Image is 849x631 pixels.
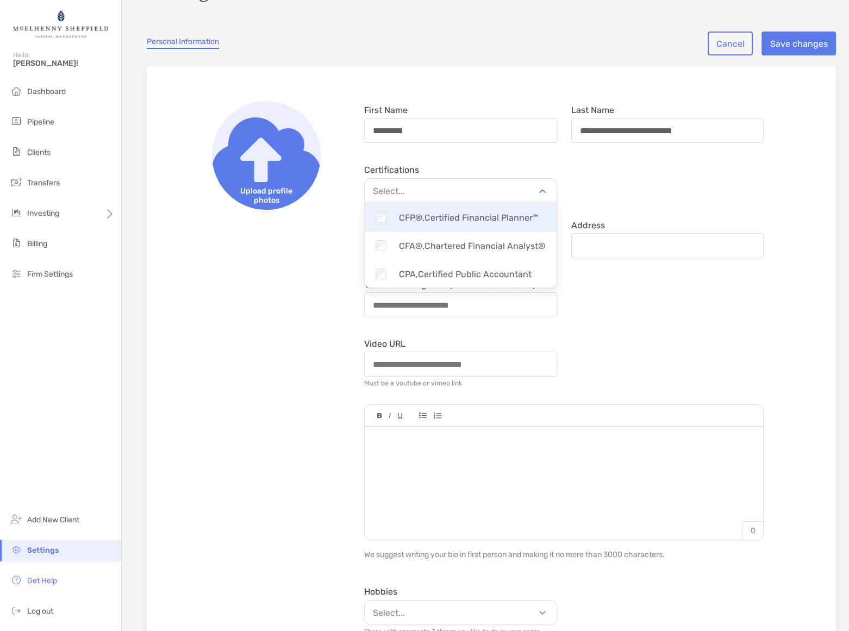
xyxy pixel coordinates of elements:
[571,221,605,230] label: Address
[571,105,614,115] label: Last Name
[364,379,462,387] div: Must be a youtube or vimeo link
[10,176,23,189] img: transfers icon
[365,235,557,257] div: CFA®, Chartered Financial Analyst®
[10,84,23,97] img: dashboard icon
[27,515,79,524] span: Add New Client
[10,206,23,219] img: investing icon
[397,413,403,419] img: Editor control icon
[761,32,836,55] button: Save changes
[27,178,60,188] span: Transfers
[27,607,53,616] span: Log out
[367,184,559,198] p: Select...
[364,280,535,289] label: Virtual meetings link (i.e. Zoom, Meet, etc.)
[364,339,405,348] label: Video URL
[27,270,73,279] span: Firm Settings
[10,236,23,249] img: billing icon
[27,576,57,585] span: Get Help
[27,117,54,127] span: Pipeline
[377,413,382,418] img: Editor control icon
[367,606,559,620] p: Select...
[365,286,557,318] div: ChFC®, Chartered Financial Consultant®
[27,239,47,248] span: Billing
[13,59,115,68] span: [PERSON_NAME]!
[147,37,219,49] a: Personal Information
[364,586,557,597] div: Hobbies
[27,87,66,96] span: Dashboard
[13,4,108,43] img: Zoe Logo
[10,267,23,280] img: firm-settings icon
[389,413,391,418] img: Editor control icon
[419,413,427,418] img: Editor control icon
[27,148,51,157] span: Clients
[10,604,23,617] img: logout icon
[10,145,23,158] img: clients icon
[10,543,23,556] img: settings icon
[742,521,763,540] p: 0
[364,548,764,561] p: We suggest writing your bio in first person and making it no more than 3000 characters.
[364,165,557,175] div: Certifications
[27,209,59,218] span: Investing
[708,32,753,55] button: Cancel
[212,101,321,210] img: Upload profile
[10,513,23,526] img: add_new_client icon
[10,115,23,128] img: pipeline icon
[10,573,23,586] img: get-help icon
[212,182,321,210] span: Upload profile photos
[365,207,557,228] div: CFP®, Certified Financial Planner™
[433,413,441,419] img: Editor control icon
[365,263,557,285] div: CPA, Certified Public Accountant
[364,105,408,115] label: First Name
[27,546,59,555] span: Settings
